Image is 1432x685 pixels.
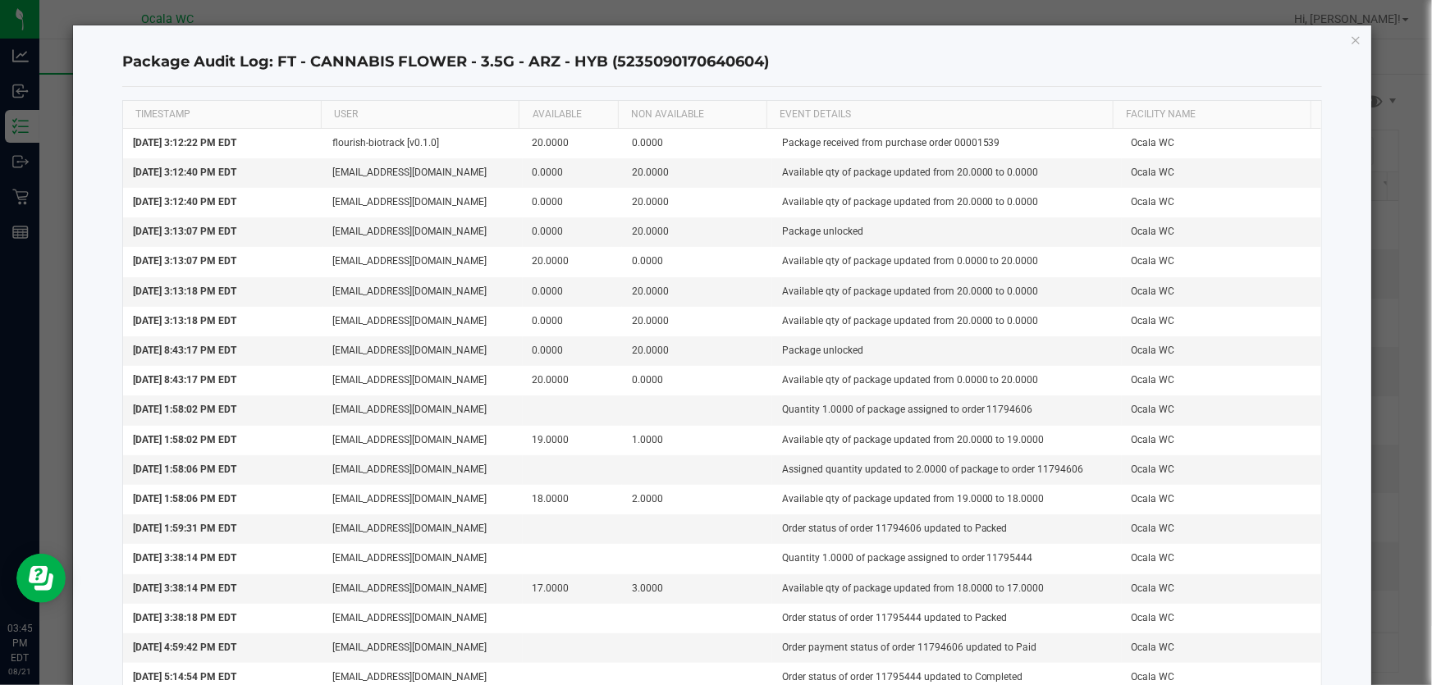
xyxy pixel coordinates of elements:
[523,158,623,188] td: 0.0000
[323,217,522,247] td: [EMAIL_ADDRESS][DOMAIN_NAME]
[772,247,1122,276] td: Available qty of package updated from 0.0000 to 20.0000
[323,426,522,455] td: [EMAIL_ADDRESS][DOMAIN_NAME]
[133,612,236,623] span: [DATE] 3:38:18 PM EDT
[523,277,623,307] td: 0.0000
[133,167,236,178] span: [DATE] 3:12:40 PM EDT
[772,395,1122,425] td: Quantity 1.0000 of package assigned to order 11794606
[323,188,522,217] td: [EMAIL_ADDRESS][DOMAIN_NAME]
[622,485,772,514] td: 2.0000
[1122,307,1321,336] td: Ocala WC
[1113,101,1311,129] th: Facility Name
[523,217,623,247] td: 0.0000
[772,455,1122,485] td: Assigned quantity updated to 2.0000 of package to order 11794606
[1122,129,1321,158] td: Ocala WC
[133,582,236,594] span: [DATE] 3:38:14 PM EDT
[1122,277,1321,307] td: Ocala WC
[133,137,236,148] span: [DATE] 3:12:22 PM EDT
[772,336,1122,366] td: Package unlocked
[766,101,1113,129] th: EVENT DETAILS
[523,574,623,604] td: 17.0000
[622,217,772,247] td: 20.0000
[1122,544,1321,573] td: Ocala WC
[523,129,623,158] td: 20.0000
[133,464,236,475] span: [DATE] 1:58:06 PM EDT
[323,455,522,485] td: [EMAIL_ADDRESS][DOMAIN_NAME]
[622,307,772,336] td: 20.0000
[122,52,1322,73] h4: Package Audit Log: FT - CANNABIS FLOWER - 3.5G - ARZ - HYB (5235090170640604)
[622,366,772,395] td: 0.0000
[772,633,1122,663] td: Order payment status of order 11794606 updated to Paid
[1122,336,1321,366] td: Ocala WC
[323,544,522,573] td: [EMAIL_ADDRESS][DOMAIN_NAME]
[1122,395,1321,425] td: Ocala WC
[323,485,522,514] td: [EMAIL_ADDRESS][DOMAIN_NAME]
[772,544,1122,573] td: Quantity 1.0000 of package assigned to order 11795444
[523,336,623,366] td: 0.0000
[1122,455,1321,485] td: Ocala WC
[133,434,236,445] span: [DATE] 1:58:02 PM EDT
[133,255,236,267] span: [DATE] 3:13:07 PM EDT
[1122,426,1321,455] td: Ocala WC
[1122,366,1321,395] td: Ocala WC
[133,523,236,534] span: [DATE] 1:59:31 PM EDT
[622,188,772,217] td: 20.0000
[772,158,1122,188] td: Available qty of package updated from 20.0000 to 0.0000
[323,247,522,276] td: [EMAIL_ADDRESS][DOMAIN_NAME]
[133,493,236,505] span: [DATE] 1:58:06 PM EDT
[323,514,522,544] td: [EMAIL_ADDRESS][DOMAIN_NAME]
[133,642,236,653] span: [DATE] 4:59:42 PM EDT
[321,101,519,129] th: USER
[772,574,1122,604] td: Available qty of package updated from 18.0000 to 17.0000
[772,604,1122,633] td: Order status of order 11795444 updated to Packed
[323,366,522,395] td: [EMAIL_ADDRESS][DOMAIN_NAME]
[1122,158,1321,188] td: Ocala WC
[622,247,772,276] td: 0.0000
[133,671,236,683] span: [DATE] 5:14:54 PM EDT
[772,188,1122,217] td: Available qty of package updated from 20.0000 to 0.0000
[1122,633,1321,663] td: Ocala WC
[622,426,772,455] td: 1.0000
[323,129,522,158] td: flourish-biotrack [v0.1.0]
[133,345,236,356] span: [DATE] 8:43:17 PM EDT
[1122,188,1321,217] td: Ocala WC
[523,307,623,336] td: 0.0000
[523,485,623,514] td: 18.0000
[622,574,772,604] td: 3.0000
[1122,604,1321,633] td: Ocala WC
[323,633,522,663] td: [EMAIL_ADDRESS][DOMAIN_NAME]
[133,552,236,564] span: [DATE] 3:38:14 PM EDT
[622,336,772,366] td: 20.0000
[618,101,766,129] th: NON AVAILABLE
[1122,574,1321,604] td: Ocala WC
[622,158,772,188] td: 20.0000
[16,554,66,603] iframe: Resource center
[323,395,522,425] td: [EMAIL_ADDRESS][DOMAIN_NAME]
[133,404,236,415] span: [DATE] 1:58:02 PM EDT
[323,336,522,366] td: [EMAIL_ADDRESS][DOMAIN_NAME]
[772,307,1122,336] td: Available qty of package updated from 20.0000 to 0.0000
[133,196,236,208] span: [DATE] 3:12:40 PM EDT
[1122,217,1321,247] td: Ocala WC
[133,226,236,237] span: [DATE] 3:13:07 PM EDT
[523,188,623,217] td: 0.0000
[622,277,772,307] td: 20.0000
[772,514,1122,544] td: Order status of order 11794606 updated to Packed
[1122,514,1321,544] td: Ocala WC
[622,129,772,158] td: 0.0000
[1122,247,1321,276] td: Ocala WC
[772,129,1122,158] td: Package received from purchase order 00001539
[123,101,321,129] th: TIMESTAMP
[772,426,1122,455] td: Available qty of package updated from 20.0000 to 19.0000
[772,217,1122,247] td: Package unlocked
[323,307,522,336] td: [EMAIL_ADDRESS][DOMAIN_NAME]
[523,247,623,276] td: 20.0000
[133,374,236,386] span: [DATE] 8:43:17 PM EDT
[323,277,522,307] td: [EMAIL_ADDRESS][DOMAIN_NAME]
[772,485,1122,514] td: Available qty of package updated from 19.0000 to 18.0000
[133,315,236,327] span: [DATE] 3:13:18 PM EDT
[523,426,623,455] td: 19.0000
[323,158,522,188] td: [EMAIL_ADDRESS][DOMAIN_NAME]
[772,277,1122,307] td: Available qty of package updated from 20.0000 to 0.0000
[519,101,618,129] th: AVAILABLE
[1122,485,1321,514] td: Ocala WC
